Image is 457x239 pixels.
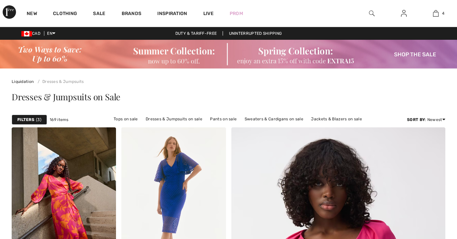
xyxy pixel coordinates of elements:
[407,117,425,122] strong: Sort By
[241,115,307,123] a: Sweaters & Cardigans on sale
[27,11,37,18] a: New
[21,31,43,36] span: CAD
[110,115,141,123] a: Tops on sale
[17,117,34,123] strong: Filters
[21,31,32,36] img: Canadian Dollar
[420,9,451,17] a: 4
[369,9,375,17] img: search the website
[230,10,243,17] a: Prom
[233,123,276,132] a: Outerwear on sale
[36,117,41,123] span: 3
[12,91,120,103] span: Dresses & Jumpsuits on Sale
[207,115,240,123] a: Pants on sale
[308,115,365,123] a: Jackets & Blazers on sale
[401,9,407,17] img: My Info
[203,10,214,17] a: Live
[3,5,16,19] img: 1ère Avenue
[35,79,84,84] a: Dresses & Jumpsuits
[396,9,412,18] a: Sign In
[53,11,77,18] a: Clothing
[12,79,34,84] a: Liquidation
[142,115,206,123] a: Dresses & Jumpsuits on sale
[93,11,105,18] a: Sale
[199,123,232,132] a: Skirts on sale
[433,9,439,17] img: My Bag
[157,11,187,18] span: Inspiration
[122,11,142,18] a: Brands
[50,117,69,123] span: 169 items
[442,10,444,16] span: 4
[47,31,55,36] span: EN
[407,117,445,123] div: : Newest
